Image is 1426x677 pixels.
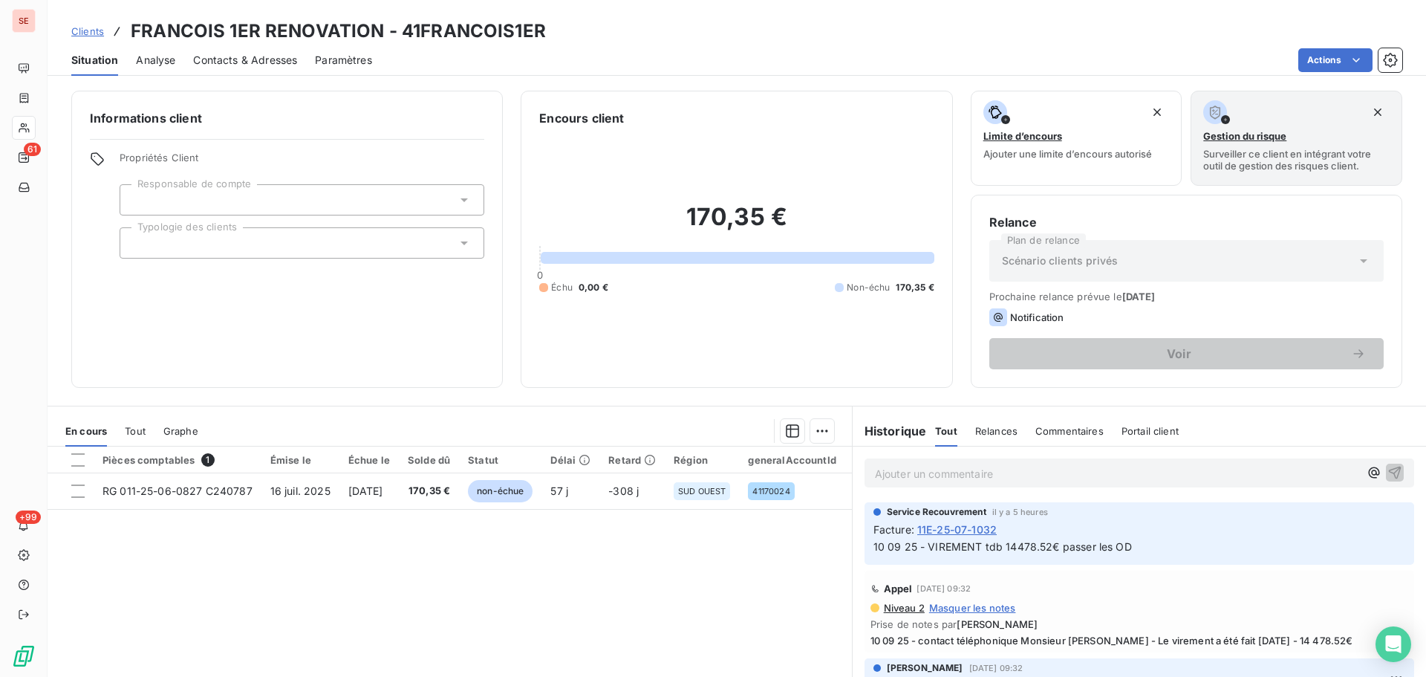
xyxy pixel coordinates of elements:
span: 61 [24,143,41,156]
span: Situation [71,53,118,68]
div: generalAccountId [748,454,836,466]
span: Limite d’encours [983,130,1062,142]
h6: Relance [989,213,1384,231]
span: Analyse [136,53,175,68]
a: Clients [71,24,104,39]
div: Solde dû [408,454,450,466]
span: RG 011-25-06-0827 C240787 [102,485,253,497]
div: Open Intercom Messenger [1375,626,1411,662]
span: 11E-25-07-1032 [917,522,997,537]
button: Gestion du risqueSurveiller ce client en intégrant votre outil de gestion des risques client. [1191,91,1402,186]
span: Graphe [163,425,198,437]
span: Facture : [873,522,914,537]
span: Niveau 2 [882,602,925,614]
h3: FRANCOIS 1ER RENOVATION - 41FRANCOIS1ER [131,18,546,45]
span: Tout [125,425,146,437]
span: [PERSON_NAME] [887,661,963,675]
span: Commentaires [1035,425,1104,437]
span: En cours [65,425,107,437]
span: Notification [1010,311,1064,323]
span: 57 j [550,485,568,497]
span: Relances [975,425,1018,437]
h6: Historique [853,422,927,440]
span: +99 [16,511,41,524]
span: non-échue [468,480,533,502]
input: Ajouter une valeur [132,236,144,250]
img: Logo LeanPay [12,644,36,668]
div: Statut [468,454,533,466]
div: Région [674,454,730,466]
button: Voir [989,338,1384,369]
button: Limite d’encoursAjouter une limite d’encours autorisé [971,91,1182,186]
span: -308 j [608,485,639,497]
span: 41170024 [752,487,789,496]
span: 16 juil. 2025 [270,485,331,497]
span: 0,00 € [579,281,608,294]
span: Ajouter une limite d’encours autorisé [983,148,1152,160]
h6: Informations client [90,109,484,127]
button: Actions [1298,48,1373,72]
div: Émise le [270,454,331,466]
h2: 170,35 € [539,202,934,247]
div: Délai [550,454,590,466]
span: Contacts & Adresses [193,53,297,68]
span: Clients [71,25,104,37]
input: Ajouter une valeur [132,193,144,207]
span: [PERSON_NAME] [957,618,1038,630]
span: il y a 5 heures [992,508,1048,516]
span: Appel [884,583,913,595]
span: 0 [537,269,543,281]
span: 170,35 € [896,281,934,294]
span: 170,35 € [408,484,450,499]
span: Service Recouvrement [887,505,986,519]
h6: Encours client [539,109,624,127]
div: Échue le [348,454,390,466]
span: Voir [1007,348,1351,360]
span: 1 [201,453,215,467]
span: Tout [935,425,957,437]
span: Surveiller ce client en intégrant votre outil de gestion des risques client. [1203,148,1390,172]
span: Masquer les notes [929,602,1016,614]
span: Gestion du risque [1203,130,1286,142]
span: [DATE] 09:32 [969,664,1023,673]
span: Échu [551,281,573,294]
div: SE [12,9,36,33]
span: Portail client [1121,425,1179,437]
span: [DATE] [1122,291,1156,302]
span: Scénario clients privés [1002,253,1118,268]
span: 10 09 25 - contact téléphonique Monsieur [PERSON_NAME] - Le virement a été fait [DATE] - 14 478.52€ [870,635,1408,647]
span: [DATE] [348,485,383,497]
div: Retard [608,454,656,466]
span: Paramètres [315,53,372,68]
span: Propriétés Client [120,152,484,172]
span: Prise de notes par [870,618,1408,630]
span: SUD OUEST [678,487,726,496]
span: [DATE] 09:32 [917,584,971,593]
span: Prochaine relance prévue le [989,291,1384,302]
span: Non-échu [847,281,890,294]
span: 10 09 25 - VIREMENT tdb 14478.52€ passer les OD [873,540,1132,553]
div: Pièces comptables [102,453,253,467]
